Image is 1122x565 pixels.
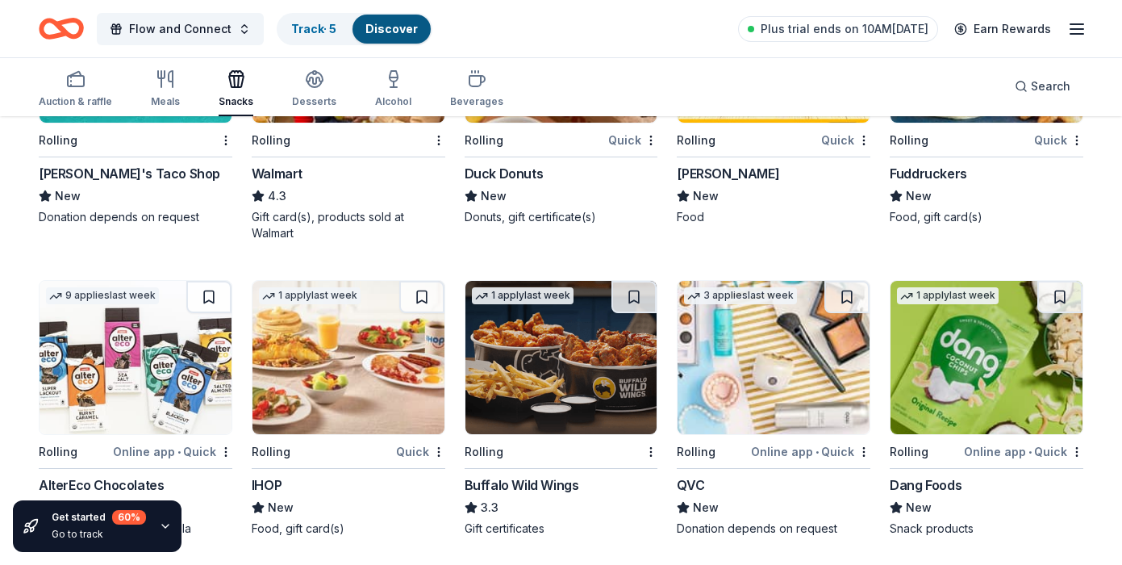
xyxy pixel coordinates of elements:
div: Rolling [465,442,503,462]
a: Plus trial ends on 10AM[DATE] [738,16,938,42]
div: Donation depends on request [39,209,232,225]
a: Image for IHOP1 applylast weekRollingQuickIHOPNewFood, gift card(s) [252,280,445,537]
button: Flow and Connect [97,13,264,45]
div: Food, gift card(s) [252,521,445,537]
a: Track· 5 [291,22,336,36]
span: New [268,498,294,517]
div: 3 applies last week [684,287,797,304]
div: 1 apply last week [897,287,999,304]
a: Earn Rewards [945,15,1061,44]
button: Meals [151,63,180,116]
span: Search [1031,77,1070,96]
div: Duck Donuts [465,164,544,183]
div: Rolling [677,131,715,150]
div: [PERSON_NAME] [677,164,779,183]
div: Rolling [252,442,290,462]
div: Donuts, gift certificate(s) [465,209,658,225]
div: 1 apply last week [472,287,574,304]
div: Alcohol [375,95,411,108]
button: Track· 5Discover [277,13,432,45]
span: 4.3 [268,186,286,206]
div: QVC [677,475,704,495]
span: Plus trial ends on 10AM[DATE] [761,19,928,39]
div: Rolling [890,442,928,462]
div: Desserts [292,95,336,108]
span: New [481,186,507,206]
span: • [1028,446,1032,458]
span: New [693,498,719,517]
a: Image for QVC3 applieslast weekRollingOnline app•QuickQVCNewDonation depends on request [677,280,870,537]
div: Quick [1034,130,1083,150]
div: Quick [608,130,657,150]
div: Rolling [465,131,503,150]
span: Flow and Connect [129,19,231,39]
div: IHOP [252,475,282,495]
div: Rolling [39,131,77,150]
div: 9 applies last week [46,287,159,304]
div: Get started [52,510,146,525]
div: Online app Quick [113,442,232,462]
div: Food, gift card(s) [890,209,1083,225]
div: Beverages [450,95,503,108]
div: Rolling [252,131,290,150]
div: Snack products [890,521,1083,537]
div: Snacks [219,95,253,108]
div: Dang Foods [890,475,961,495]
span: 3.3 [481,498,498,517]
img: Image for AlterEco Chocolates [40,281,231,434]
div: Quick [396,442,445,462]
div: 1 apply last week [259,287,361,304]
a: Image for Dang Foods1 applylast weekRollingOnline app•QuickDang FoodsNewSnack products [890,280,1083,537]
div: Rolling [677,442,715,462]
a: Image for AlterEco Chocolates9 applieslast weekRollingOnline app•QuickAlterEco Chocolates4.3Choco... [39,280,232,553]
span: • [815,446,819,458]
div: Go to track [52,528,146,541]
img: Image for IHOP [252,281,444,434]
span: New [906,186,932,206]
div: Rolling [890,131,928,150]
div: Gift certificates [465,521,658,537]
button: Alcohol [375,63,411,116]
button: Auction & raffle [39,63,112,116]
div: Walmart [252,164,302,183]
div: Auction & raffle [39,95,112,108]
img: Image for Dang Foods [891,281,1082,434]
span: • [177,446,181,458]
div: Buffalo Wild Wings [465,475,579,495]
div: Fuddruckers [890,164,967,183]
img: Image for QVC [678,281,870,434]
div: 60 % [112,510,146,525]
span: New [906,498,932,517]
div: Meals [151,95,180,108]
div: AlterEco Chocolates [39,475,164,495]
div: [PERSON_NAME]'s Taco Shop [39,164,220,183]
div: Online app Quick [751,442,870,462]
a: Home [39,10,84,48]
div: Food [677,209,870,225]
img: Image for Buffalo Wild Wings [465,281,657,434]
a: Image for Buffalo Wild Wings1 applylast weekRollingBuffalo Wild Wings3.3Gift certificates [465,280,658,537]
div: Gift card(s), products sold at Walmart [252,209,445,241]
div: Online app Quick [964,442,1083,462]
div: Donation depends on request [677,521,870,537]
button: Beverages [450,63,503,116]
a: Discover [365,22,418,36]
button: Snacks [219,63,253,116]
button: Search [1002,70,1083,103]
span: New [55,186,81,206]
button: Desserts [292,63,336,116]
span: New [693,186,719,206]
div: Rolling [39,442,77,462]
div: Quick [821,130,870,150]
